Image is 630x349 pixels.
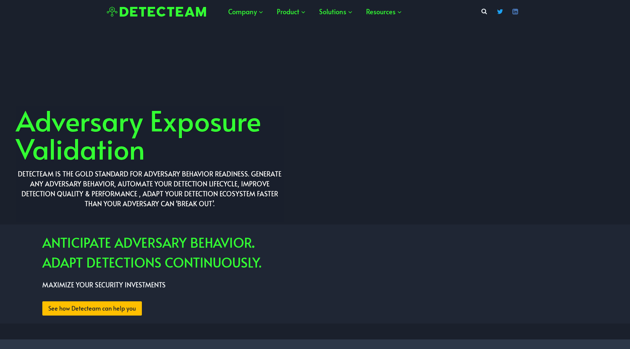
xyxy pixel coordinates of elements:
[366,6,402,18] span: Resources
[270,2,313,22] a: Product
[16,106,284,162] h1: Adversary Exposure Validation
[42,232,630,272] h2: ANTICIPATE ADVERSARY BEHAVIOR ADAPT DETECTIONS CONTINUOUSLY.
[42,301,142,316] a: See how Detecteam can help you
[493,5,507,18] a: Twitter
[16,169,284,209] h2: Detecteam IS THE GOLD STANDARD FOR ADVERSARY BEHAVIOR READINESS. GENERATE ANY Adversary BEHAVIOR,...
[48,304,136,313] span: See how Detecteam can help you
[478,6,490,18] button: View Search Form
[319,6,353,18] span: Solutions
[509,5,522,18] a: Linkedin
[277,6,306,18] span: Product
[313,2,359,22] a: Solutions
[222,2,270,22] a: Company
[42,279,630,291] p: MAXIMIZE YOUR SECURITY INVESTMENTS
[359,2,409,22] a: Resources
[252,233,254,251] strong: .
[228,6,264,18] span: Company
[107,7,206,17] img: Detecteam
[222,2,409,22] nav: Primary Navigation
